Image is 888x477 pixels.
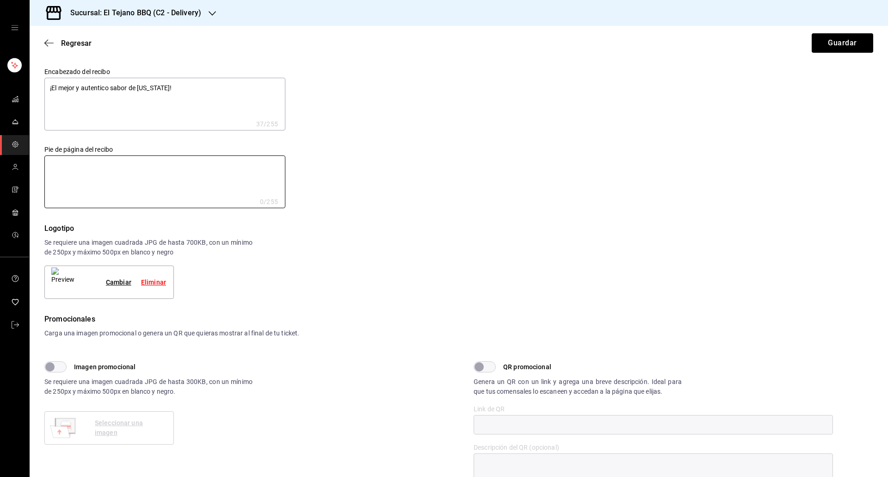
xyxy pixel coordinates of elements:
label: Descripción del QR (opcional) [474,444,833,451]
div: Carga una imagen promocional o genera un QR que quieras mostrar al final de tu ticket. [44,328,873,338]
div: Genera un QR con un link y agrega una breve descripción. Ideal para que tus comensales lo escanee... [474,377,682,396]
div: Seleccionar una imagen [95,418,166,438]
button: Guardar [812,33,873,53]
button: open drawer [11,24,18,31]
div: Cambiar [106,278,131,287]
span: QR promocional [503,362,551,372]
div: Se requiere una imagen cuadrada JPG de hasta 700KB, con un mínimo de 250px y máximo 500px en blan... [44,238,253,257]
div: 37 /255 [256,119,278,129]
img: Preview [51,267,74,297]
div: Logotipo [44,223,873,234]
h3: Sucursal: El Tejano BBQ (C2 - Delivery) [63,7,201,19]
img: Preview [48,413,78,443]
div: 0 /255 [260,197,278,206]
div: Se requiere una imagen cuadrada JPG de hasta 300KB, con un mínimo de 250px y máximo 500px en blan... [44,377,253,396]
div: Promocionales [44,314,873,325]
label: Link de QR [474,406,833,412]
span: Imagen promocional [74,362,136,372]
label: Encabezado del recibo [44,68,285,75]
label: Pie de página del recibo [44,146,285,153]
div: Eliminar [141,278,166,287]
span: Regresar [61,39,92,48]
button: Regresar [44,39,92,48]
